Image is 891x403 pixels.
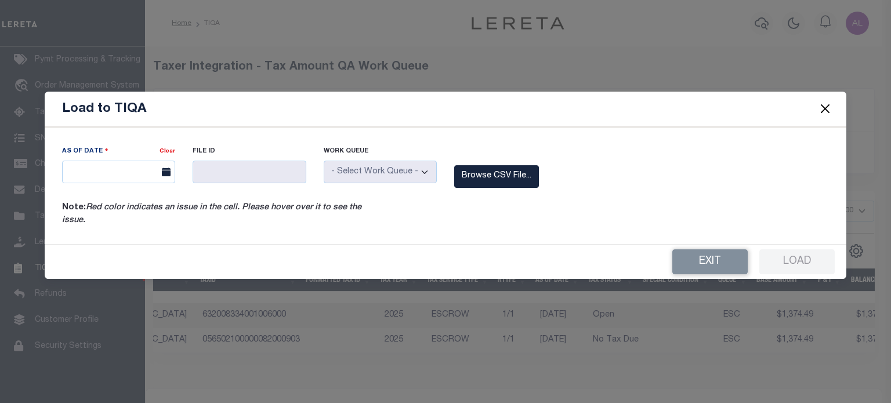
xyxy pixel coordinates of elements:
label: Work Queue [324,147,437,157]
label: Browse CSV File... [454,165,539,188]
i: Red color indicates an issue in the cell. Please hover over it to see the issue. [62,204,361,224]
label: File ID [193,147,306,157]
button: Exit [672,249,748,274]
button: Close [817,101,832,117]
a: Clear [160,148,175,154]
h5: Load to TIQA [62,101,146,117]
